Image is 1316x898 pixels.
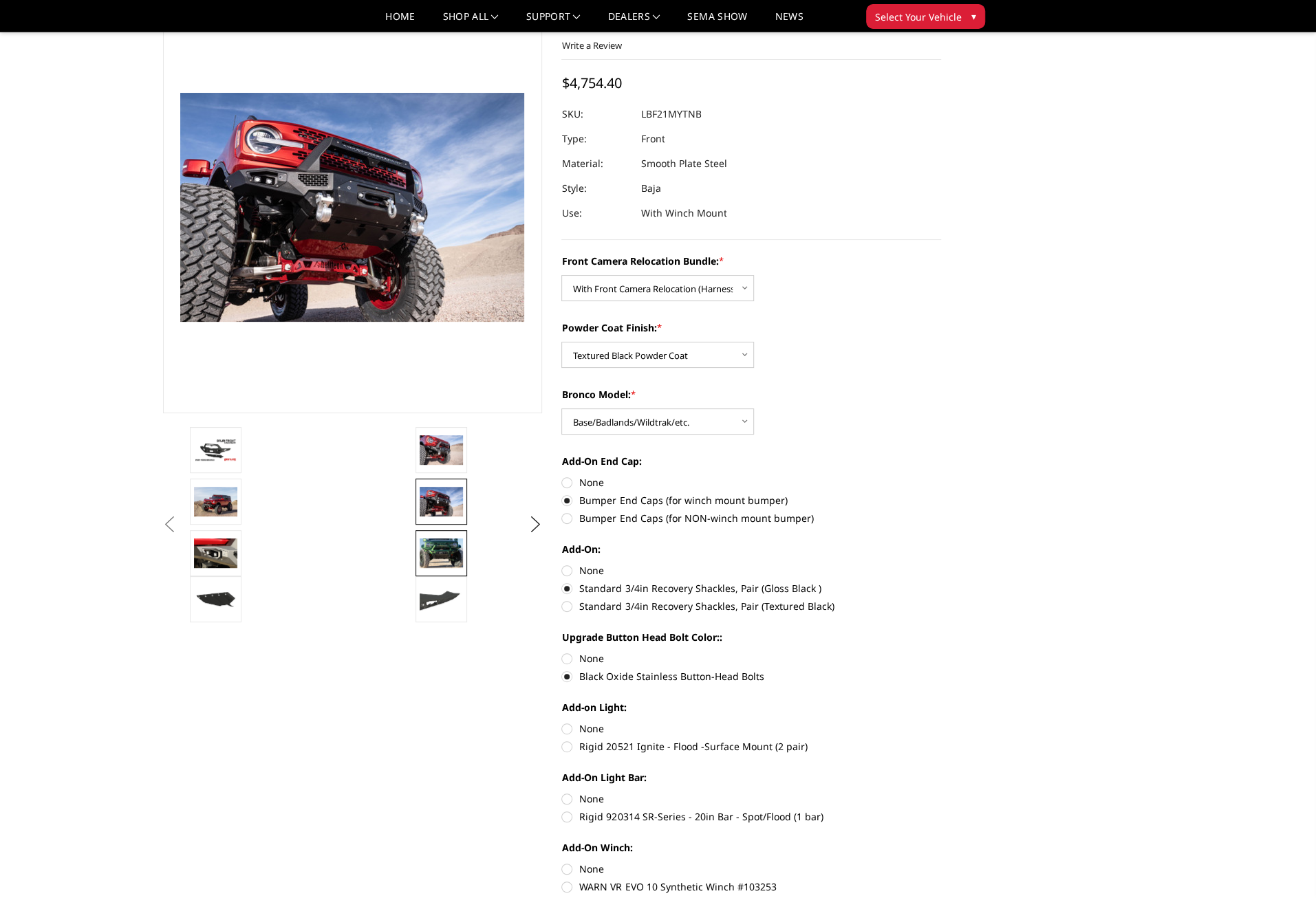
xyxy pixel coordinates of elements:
[640,151,726,176] dd: Smooth Plate Steel
[640,127,665,151] dd: Front
[561,511,941,525] label: Bumper End Caps (for NON-winch mount bumper)
[194,487,237,516] img: Bronco Baja Front (winch mount)
[971,9,976,23] span: ▾
[385,12,415,32] a: Home
[775,12,803,32] a: News
[561,791,941,806] label: None
[525,514,546,535] button: Next
[561,387,941,402] label: Bronco Model:
[561,542,941,556] label: Add-On:
[194,538,237,567] img: Relocates Front Parking Sensors & Accepts Rigid LED Lights Ignite Series
[561,475,941,490] label: None
[561,102,630,127] dt: SKU:
[561,862,941,876] label: None
[163,1,543,413] a: Bodyguard Ford Bronco
[194,438,237,462] img: Bodyguard Ford Bronco
[561,201,630,226] dt: Use:
[561,493,941,507] label: Bumper End Caps (for winch mount bumper)
[561,454,941,468] label: Add-On End Cap:
[443,12,499,32] a: shop all
[561,630,941,644] label: Upgrade Button Head Bolt Color::
[561,700,941,714] label: Add-on Light:
[420,538,463,567] img: Bronco Baja Front (winch mount)
[420,435,463,464] img: Bronco Baja Front (winch mount)
[194,587,237,612] img: Reinforced Steel Bolt-On Skid Plate, included with all purchases
[420,487,463,516] img: Bronco Baja Front (winch mount)
[526,12,581,32] a: Support
[561,599,941,613] label: Standard 3/4in Recovery Shackles, Pair (Textured Black)
[561,809,941,824] label: Rigid 920314 SR-Series - 20in Bar - Spot/Flood (1 bar)
[561,151,630,176] dt: Material:
[640,102,701,127] dd: LBF21MYTNB
[561,563,941,578] label: None
[640,201,726,226] dd: With Winch Mount
[561,770,941,785] label: Add-On Light Bar:
[875,10,962,24] span: Select Your Vehicle
[561,74,621,92] span: $4,754.40
[561,651,941,666] label: None
[561,669,941,683] label: Black Oxide Stainless Button-Head Bolts
[687,12,747,32] a: SEMA Show
[561,39,621,52] a: Write a Review
[561,176,630,201] dt: Style:
[608,12,660,32] a: Dealers
[561,721,941,736] label: None
[561,581,941,595] label: Standard 3/4in Recovery Shackles, Pair (Gloss Black )
[160,514,180,535] button: Previous
[420,587,463,612] img: Bolt-on end cap. Widens your Bronco bumper to match the factory fender flares.
[561,879,941,894] label: WARN VR EVO 10 Synthetic Winch #103253
[561,254,941,268] label: Front Camera Relocation Bundle:
[866,4,985,29] button: Select Your Vehicle
[561,840,941,855] label: Add-On Winch:
[561,127,630,151] dt: Type:
[561,320,941,335] label: Powder Coat Finish:
[640,176,660,201] dd: Baja
[561,739,941,754] label: Rigid 20521 Ignite - Flood -Surface Mount (2 pair)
